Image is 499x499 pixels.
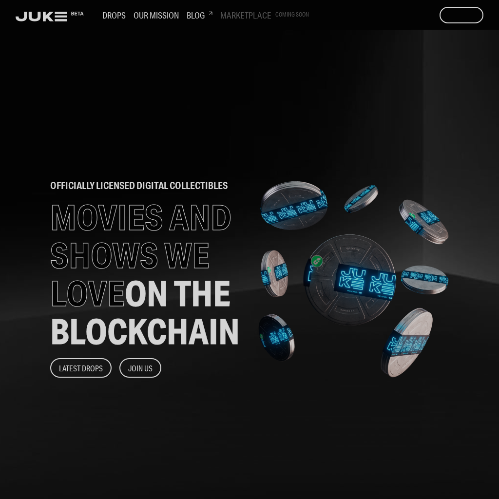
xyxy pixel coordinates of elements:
button: Join Us [119,358,161,378]
span: ON THE BLOCKCHAIN [50,272,240,352]
h3: Our Mission [134,10,179,20]
button: Latest Drops [50,358,112,378]
img: home-banner [258,111,449,447]
h3: Drops [102,10,126,20]
h1: MOVIES AND SHOWS WE LOVE [50,198,240,350]
h2: officially licensed digital collectibles [50,181,240,191]
h3: Blog [187,10,212,20]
